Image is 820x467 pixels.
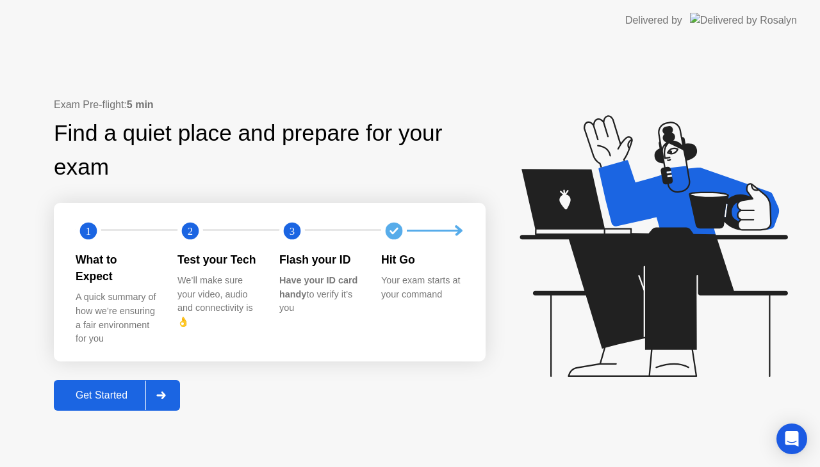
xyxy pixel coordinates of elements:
text: 2 [188,225,193,237]
div: What to Expect [76,251,157,285]
div: A quick summary of how we’re ensuring a fair environment for you [76,290,157,345]
button: Get Started [54,380,180,411]
div: to verify it’s you [279,274,361,315]
div: Open Intercom Messenger [776,423,807,454]
div: Exam Pre-flight: [54,97,486,113]
div: Hit Go [381,251,463,268]
div: Your exam starts at your command [381,274,463,301]
div: Delivered by [625,13,682,28]
div: Get Started [58,390,145,401]
text: 3 [290,225,295,237]
div: Test your Tech [177,251,259,268]
b: Have your ID card handy [279,275,357,299]
div: We’ll make sure your video, audio and connectivity is 👌 [177,274,259,329]
div: Find a quiet place and prepare for your exam [54,116,486,184]
div: Flash your ID [279,251,361,268]
b: 5 min [127,99,154,110]
img: Delivered by Rosalyn [690,13,797,28]
text: 1 [86,225,91,237]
